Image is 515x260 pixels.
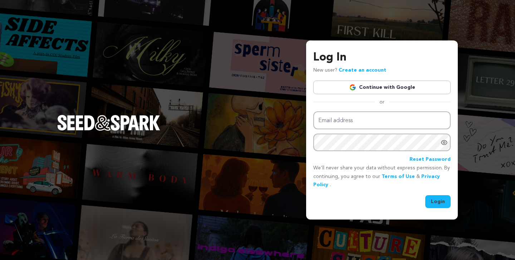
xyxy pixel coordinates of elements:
[375,98,389,106] span: or
[382,174,415,179] a: Terms of Use
[57,115,160,145] a: Seed&Spark Homepage
[409,155,451,164] a: Reset Password
[313,81,451,94] a: Continue with Google
[313,111,451,130] input: Email address
[349,84,356,91] img: Google logo
[425,195,451,208] button: Login
[313,66,386,75] p: New user?
[339,68,386,73] a: Create an account
[57,115,160,131] img: Seed&Spark Logo
[313,164,451,189] p: We’ll never share your data without express permission. By continuing, you agree to our & .
[313,49,451,66] h3: Log In
[441,139,448,146] a: Show password as plain text. Warning: this will display your password on the screen.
